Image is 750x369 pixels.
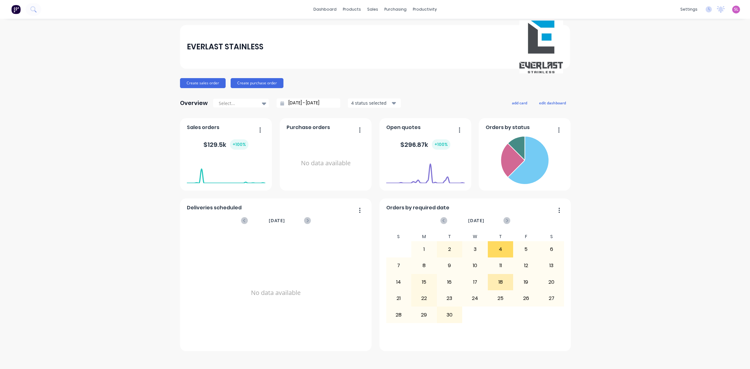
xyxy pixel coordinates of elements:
[230,139,248,150] div: + 100 %
[386,232,412,241] div: S
[412,274,437,290] div: 15
[462,274,487,290] div: 17
[432,139,450,150] div: + 100 %
[231,78,283,88] button: Create purchase order
[488,242,513,257] div: 4
[412,242,437,257] div: 1
[539,242,564,257] div: 6
[437,258,462,273] div: 9
[187,41,263,53] div: EVERLAST STAINLESS
[488,291,513,306] div: 25
[488,232,513,241] div: T
[269,217,285,224] span: [DATE]
[488,274,513,290] div: 18
[437,242,462,257] div: 2
[310,5,340,14] a: dashboard
[410,5,440,14] div: productivity
[513,291,538,306] div: 26
[287,134,365,193] div: No data available
[412,291,437,306] div: 22
[287,124,330,131] span: Purchase orders
[340,5,364,14] div: products
[486,124,530,131] span: Orders by status
[462,232,488,241] div: W
[539,291,564,306] div: 27
[381,5,410,14] div: purchasing
[539,258,564,273] div: 13
[386,291,411,306] div: 21
[400,139,450,150] div: $ 296.87k
[187,232,365,353] div: No data available
[203,139,248,150] div: $ 129.5k
[462,291,487,306] div: 24
[187,204,242,212] span: Deliveries scheduled
[437,291,462,306] div: 23
[386,258,411,273] div: 7
[508,99,531,107] button: add card
[677,5,701,14] div: settings
[187,124,219,131] span: Sales orders
[351,100,391,106] div: 4 status selected
[513,274,538,290] div: 19
[519,20,563,73] img: EVERLAST STAINLESS
[437,232,462,241] div: T
[412,258,437,273] div: 8
[488,258,513,273] div: 11
[11,5,21,14] img: Factory
[348,98,401,108] button: 4 status selected
[386,307,411,322] div: 28
[462,258,487,273] div: 10
[468,217,484,224] span: [DATE]
[437,307,462,322] div: 30
[535,99,570,107] button: edit dashboard
[411,232,437,241] div: M
[462,242,487,257] div: 3
[539,274,564,290] div: 20
[180,78,226,88] button: Create sales order
[386,274,411,290] div: 14
[180,97,208,109] div: Overview
[437,274,462,290] div: 16
[513,242,538,257] div: 5
[386,204,449,212] span: Orders by required date
[412,307,437,322] div: 29
[539,232,564,241] div: S
[513,258,538,273] div: 12
[386,124,421,131] span: Open quotes
[364,5,381,14] div: sales
[513,232,539,241] div: F
[734,7,738,12] span: SL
